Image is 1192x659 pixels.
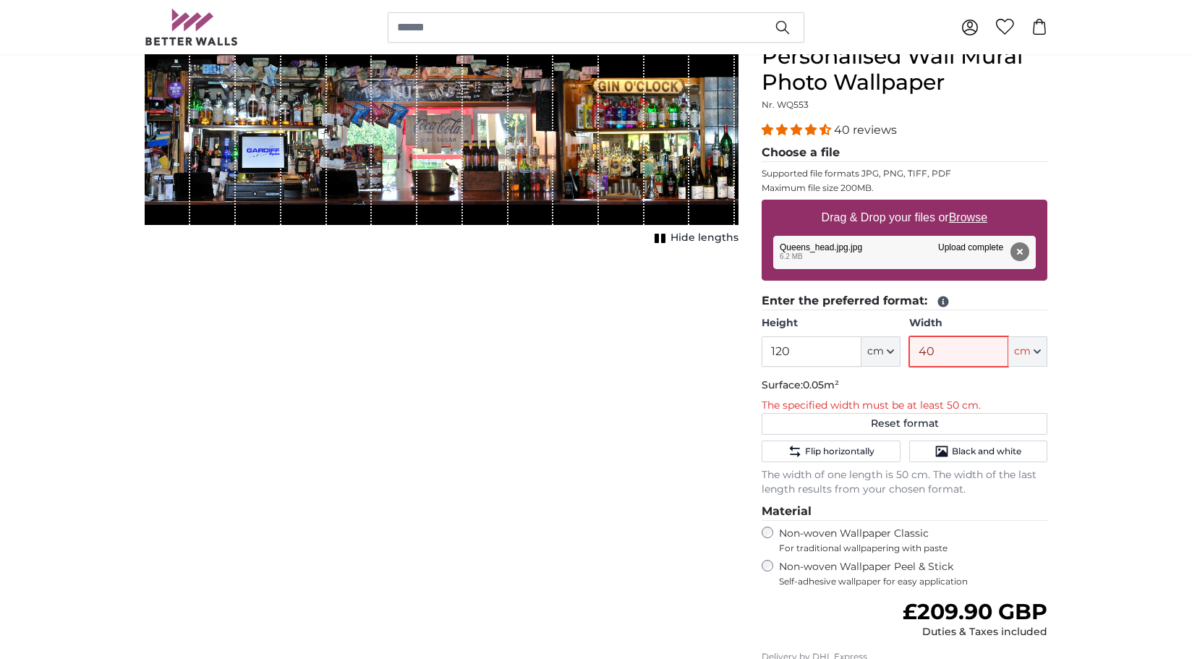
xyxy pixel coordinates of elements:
[762,503,1047,521] legend: Material
[834,123,897,137] span: 40 reviews
[145,9,239,46] img: Betterwalls
[909,441,1047,462] button: Black and white
[1014,344,1031,359] span: cm
[762,99,809,110] span: Nr. WQ553
[762,292,1047,310] legend: Enter the preferred format:
[903,625,1047,639] div: Duties & Taxes included
[816,203,993,232] label: Drag & Drop your files or
[803,378,839,391] span: 0.05m²
[762,316,900,331] label: Height
[903,598,1047,625] span: £209.90 GBP
[762,413,1047,435] button: Reset format
[762,378,1047,393] p: Surface:
[762,123,834,137] span: 4.38 stars
[909,316,1047,331] label: Width
[779,543,1047,554] span: For traditional wallpapering with paste
[762,144,1047,162] legend: Choose a file
[779,560,1047,587] label: Non-woven Wallpaper Peel & Stick
[145,43,738,248] div: 1 of 1
[805,446,874,457] span: Flip horizontally
[650,228,738,248] button: Hide lengths
[867,344,884,359] span: cm
[670,231,738,245] span: Hide lengths
[779,527,1047,554] label: Non-woven Wallpaper Classic
[952,446,1021,457] span: Black and white
[762,182,1047,194] p: Maximum file size 200MB.
[762,399,1047,413] p: The specified width must be at least 50 cm.
[779,576,1047,587] span: Self-adhesive wallpaper for easy application
[762,43,1047,95] h1: Personalised Wall Mural Photo Wallpaper
[1008,336,1047,367] button: cm
[949,211,987,224] u: Browse
[861,336,901,367] button: cm
[762,168,1047,179] p: Supported file formats JPG, PNG, TIFF, PDF
[762,441,900,462] button: Flip horizontally
[762,468,1047,497] p: The width of one length is 50 cm. The width of the last length results from your chosen format.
